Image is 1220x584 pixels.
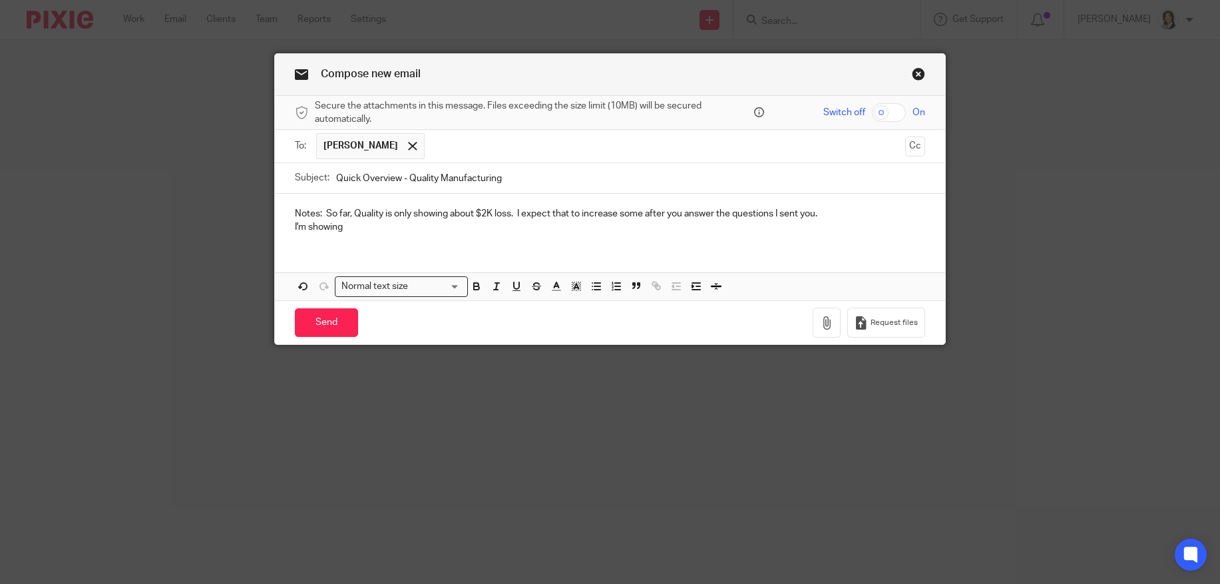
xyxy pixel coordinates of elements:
[912,67,925,85] a: Close this dialog window
[847,308,924,338] button: Request files
[412,280,460,294] input: Search for option
[905,137,925,156] button: Cc
[295,308,358,337] input: Send
[823,106,865,119] span: Switch off
[338,280,411,294] span: Normal text size
[335,276,468,297] div: Search for option
[315,99,751,127] span: Secure the attachments in this message. Files exceeding the size limit (10MB) will be secured aut...
[913,106,925,119] span: On
[295,171,329,184] label: Subject:
[295,207,924,220] p: Notes: So far, Quality is only showing about $2K loss. I expect that to increase some after you a...
[323,139,398,152] span: [PERSON_NAME]
[871,318,918,328] span: Request files
[321,69,421,79] span: Compose new email
[295,139,309,152] label: To:
[295,220,924,234] p: I'm showing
